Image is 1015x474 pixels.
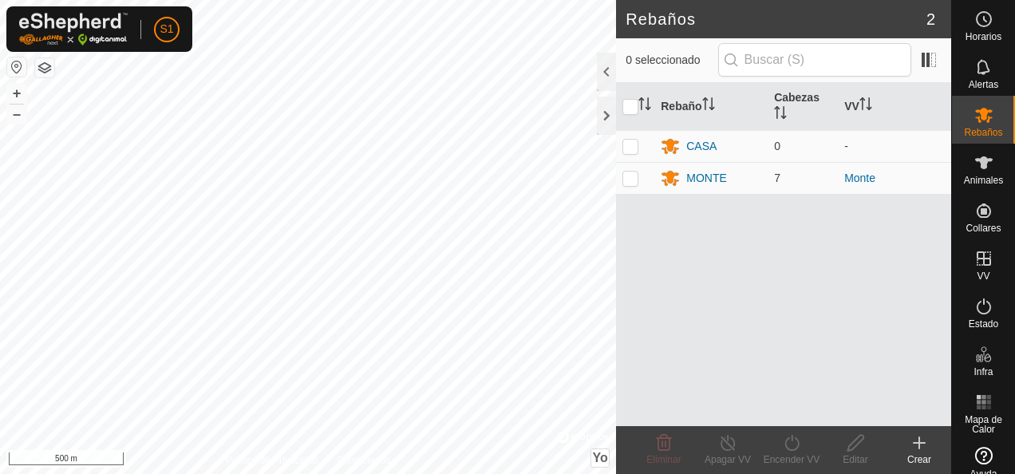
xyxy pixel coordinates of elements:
span: Horarios [966,32,1001,41]
span: Eliminar [646,454,681,465]
span: 0 [774,140,780,152]
img: Logo Gallagher [19,13,128,45]
div: Encender VV [760,452,823,467]
a: Monte [844,172,875,184]
p-sorticon: Activar para ordenar [774,109,787,121]
div: Editar [823,452,887,467]
button: Restablecer Mapa [7,57,26,77]
button: + [7,84,26,103]
span: Collares [966,223,1001,233]
span: VV [977,271,989,281]
p-sorticon: Activar para ordenar [638,100,651,113]
font: VV [844,100,859,113]
button: Capas del Mapa [35,58,54,77]
h2: Rebaños [626,10,926,29]
span: Animales [964,176,1003,185]
button: – [7,105,26,124]
button: Yo [591,449,609,467]
p-sorticon: Activar para ordenar [702,100,715,113]
a: Contáctenos [337,453,390,468]
span: Yo [593,451,608,464]
span: 0 seleccionado [626,52,717,69]
a: Política de Privacidad [226,453,318,468]
span: 2 [926,7,935,31]
td: - [838,130,951,162]
div: Apagar VV [696,452,760,467]
font: Cabezas [774,91,820,104]
font: Rebaño [661,100,701,113]
span: Estado [969,319,998,329]
p-sorticon: Activar para ordenar [859,100,872,113]
span: Rebaños [964,128,1002,137]
span: S1 [160,21,173,38]
div: MONTE [686,170,727,187]
span: 7 [774,172,780,184]
span: Infra [974,367,993,377]
span: Mapa de Calor [956,415,1011,434]
div: CASA [686,138,717,155]
span: Alertas [969,80,998,89]
div: Crear [887,452,951,467]
input: Buscar (S) [718,43,911,77]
